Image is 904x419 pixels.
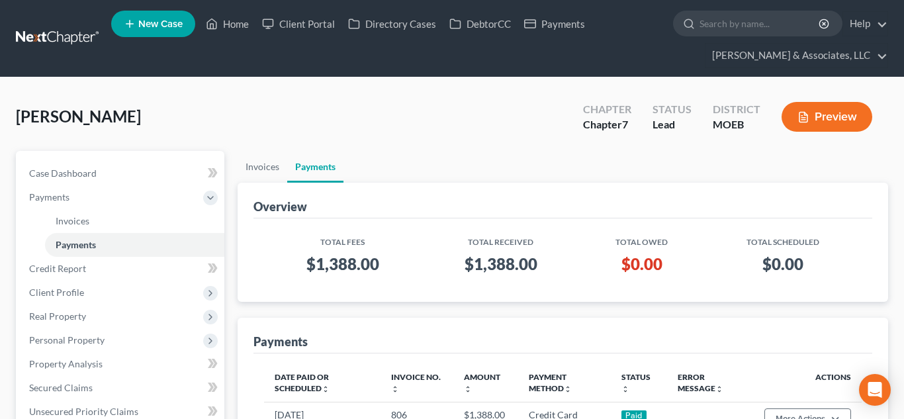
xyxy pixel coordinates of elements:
[529,372,572,393] a: Payment Methodunfold_more
[782,102,872,132] button: Preview
[29,358,103,369] span: Property Analysis
[713,117,760,132] div: MOEB
[253,334,308,349] div: Payments
[464,372,500,393] a: Amountunfold_more
[29,382,93,393] span: Secured Claims
[138,19,183,29] span: New Case
[391,385,399,393] i: unfold_more
[275,372,330,393] a: Date Paid or Scheduledunfold_more
[19,352,224,376] a: Property Analysis
[622,118,628,130] span: 7
[253,199,307,214] div: Overview
[56,215,89,226] span: Invoices
[564,385,572,393] i: unfold_more
[29,191,69,203] span: Payments
[583,117,631,132] div: Chapter
[843,12,887,36] a: Help
[29,167,97,179] span: Case Dashboard
[19,257,224,281] a: Credit Report
[859,374,891,406] div: Open Intercom Messenger
[264,229,422,248] th: Total Fees
[29,287,84,298] span: Client Profile
[45,209,224,233] a: Invoices
[19,376,224,400] a: Secured Claims
[56,239,96,250] span: Payments
[754,364,862,402] th: Actions
[703,229,862,248] th: Total Scheduled
[653,102,692,117] div: Status
[287,151,343,183] a: Payments
[653,117,692,132] div: Lead
[715,385,723,393] i: unfold_more
[422,229,580,248] th: Total Received
[590,254,693,275] h3: $0.00
[29,263,86,274] span: Credit Report
[341,12,443,36] a: Directory Cases
[238,151,287,183] a: Invoices
[199,12,255,36] a: Home
[16,107,141,126] span: [PERSON_NAME]
[583,102,631,117] div: Chapter
[29,310,86,322] span: Real Property
[29,406,138,417] span: Unsecured Priority Claims
[255,12,341,36] a: Client Portal
[713,102,760,117] div: District
[621,372,651,393] a: Statusunfold_more
[518,12,592,36] a: Payments
[19,162,224,185] a: Case Dashboard
[432,254,569,275] h3: $1,388.00
[714,254,851,275] h3: $0.00
[391,372,441,393] a: Invoice No.unfold_more
[45,233,224,257] a: Payments
[705,44,887,68] a: [PERSON_NAME] & Associates, LLC
[700,11,821,36] input: Search by name...
[621,385,629,393] i: unfold_more
[322,385,330,393] i: unfold_more
[464,385,472,393] i: unfold_more
[29,334,105,346] span: Personal Property
[580,229,703,248] th: Total Owed
[678,372,723,393] a: Error Messageunfold_more
[275,254,412,275] h3: $1,388.00
[443,12,518,36] a: DebtorCC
